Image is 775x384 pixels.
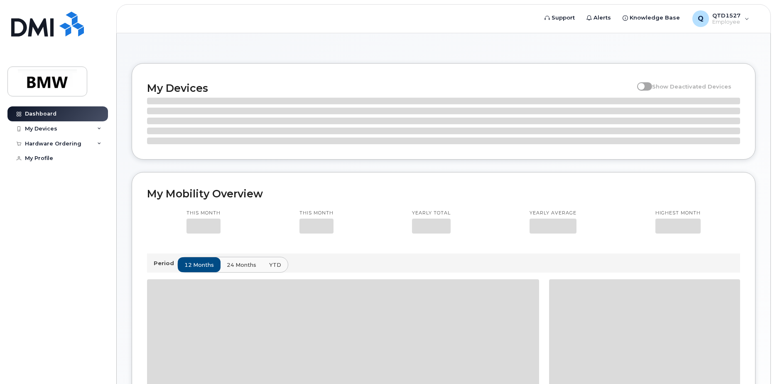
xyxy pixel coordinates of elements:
[637,79,644,85] input: Show Deactivated Devices
[530,210,576,217] p: Yearly average
[154,259,177,267] p: Period
[269,261,281,269] span: YTD
[147,82,633,94] h2: My Devices
[655,210,701,217] p: Highest month
[147,187,740,200] h2: My Mobility Overview
[412,210,451,217] p: Yearly total
[227,261,256,269] span: 24 months
[299,210,334,217] p: This month
[652,83,731,90] span: Show Deactivated Devices
[186,210,221,217] p: This month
